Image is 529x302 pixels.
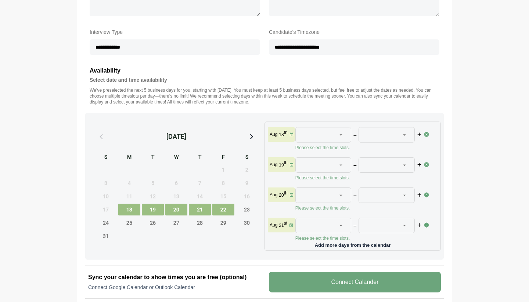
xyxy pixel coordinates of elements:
strong: 20 [279,193,284,198]
div: T [189,153,211,162]
span: Thursday, August 21, 2025 [189,204,211,215]
span: Sunday, August 17, 2025 [95,204,117,215]
span: Sunday, August 3, 2025 [95,177,117,189]
span: Sunday, August 31, 2025 [95,230,117,242]
sup: th [284,160,288,165]
p: Aug [270,222,277,228]
span: Sunday, August 10, 2025 [95,190,117,202]
span: Thursday, August 14, 2025 [189,190,211,202]
sup: th [284,190,288,196]
div: F [212,153,234,162]
p: Please select the time slots. [295,145,424,151]
p: We’ve preselected the next 5 business days for you, starting with [DATE]. You must keep at least ... [90,87,439,105]
h2: Sync your calendar to show times you are free (optional) [88,273,260,282]
label: Candidate's Timezone [269,28,439,36]
span: Sunday, August 24, 2025 [95,217,117,229]
span: Saturday, August 23, 2025 [236,204,258,215]
strong: 18 [279,132,284,137]
span: Friday, August 1, 2025 [212,164,234,176]
div: W [165,153,187,162]
span: Friday, August 15, 2025 [212,190,234,202]
h3: Availability [90,66,439,75]
div: S [95,153,117,162]
v-button: Connect Calander [269,272,441,292]
span: Thursday, August 7, 2025 [189,177,211,189]
h4: Select date and time availability [90,75,439,84]
div: S [236,153,258,162]
span: Friday, August 22, 2025 [212,204,234,215]
span: Thursday, August 28, 2025 [189,217,211,229]
span: Wednesday, August 6, 2025 [165,177,187,189]
p: Please select the time slots. [295,235,424,241]
span: Tuesday, August 26, 2025 [142,217,164,229]
div: [DATE] [166,131,186,142]
p: Connect Google Calendar or Outlook Calendar [88,284,260,291]
p: Aug [270,131,277,137]
span: Wednesday, August 20, 2025 [165,204,187,215]
span: Monday, August 4, 2025 [118,177,140,189]
span: Monday, August 18, 2025 [118,204,140,215]
span: Saturday, August 30, 2025 [236,217,258,229]
div: M [118,153,140,162]
span: Monday, August 25, 2025 [118,217,140,229]
span: Wednesday, August 27, 2025 [165,217,187,229]
p: Please select the time slots. [295,175,424,181]
p: Aug [270,162,277,168]
sup: th [284,130,288,135]
span: Saturday, August 16, 2025 [236,190,258,202]
span: Saturday, August 2, 2025 [236,164,258,176]
strong: 19 [279,162,284,168]
span: Saturday, August 9, 2025 [236,177,258,189]
strong: 21 [279,223,284,228]
span: Wednesday, August 13, 2025 [165,190,187,202]
span: Tuesday, August 19, 2025 [142,204,164,215]
p: Aug [270,192,277,198]
sup: st [284,221,287,226]
span: Tuesday, August 5, 2025 [142,177,164,189]
label: Interview Type [90,28,260,36]
span: Monday, August 11, 2025 [118,190,140,202]
span: Friday, August 29, 2025 [212,217,234,229]
span: Tuesday, August 12, 2025 [142,190,164,202]
p: Please select the time slots. [295,205,424,211]
span: Friday, August 8, 2025 [212,177,234,189]
div: T [142,153,164,162]
p: Add more days from the calendar [268,240,438,247]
